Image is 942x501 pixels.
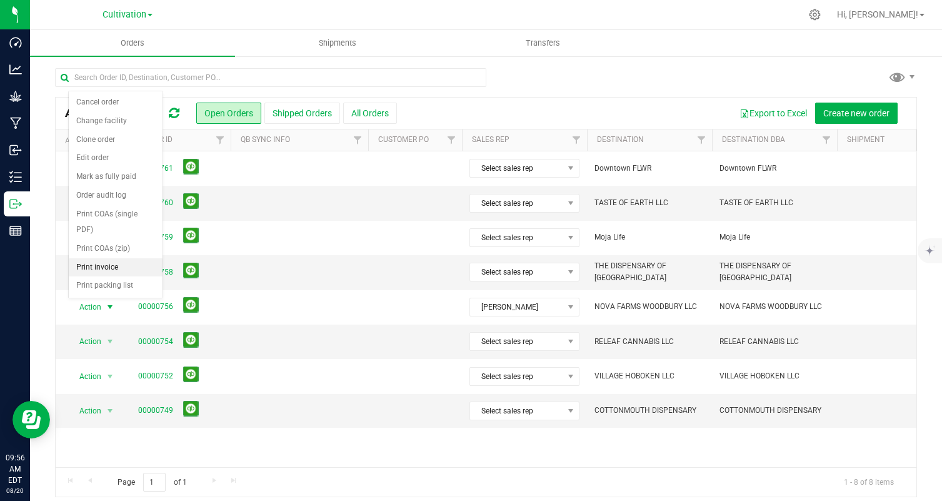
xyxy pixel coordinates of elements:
[910,129,931,151] a: Filter
[69,168,163,186] li: Mark as fully paid
[470,402,563,420] span: Select sales rep
[472,135,509,144] a: Sales Rep
[470,229,563,246] span: Select sales rep
[196,103,261,124] button: Open Orders
[470,333,563,350] span: Select sales rep
[722,135,785,144] a: Destination DBA
[69,240,163,258] li: Print COAs (zip)
[691,129,712,151] a: Filter
[68,368,102,385] span: Action
[594,260,704,284] span: THE DISPENSARY OF [GEOGRAPHIC_DATA]
[302,38,373,49] span: Shipments
[719,336,829,348] span: RELEAF CANNABIS LLC
[9,36,22,49] inline-svg: Dashboard
[837,9,918,19] span: Hi, [PERSON_NAME]!
[65,106,136,120] span: All Orders
[235,30,440,56] a: Shipments
[103,368,118,385] span: select
[68,333,102,350] span: Action
[597,135,644,144] a: Destination
[847,135,884,144] a: Shipment
[731,103,815,124] button: Export to Excel
[143,473,166,492] input: 1
[815,103,898,124] button: Create new order
[9,117,22,129] inline-svg: Manufacturing
[834,473,904,492] span: 1 - 8 of 8 items
[807,9,823,21] div: Manage settings
[9,225,22,237] inline-svg: Reports
[69,276,163,295] li: Print packing list
[719,231,829,243] span: Moja Life
[138,405,173,417] a: 00000749
[69,93,163,112] li: Cancel order
[441,30,646,56] a: Transfers
[68,298,102,316] span: Action
[509,38,577,49] span: Transfers
[107,473,197,492] span: Page of 1
[348,129,368,151] a: Filter
[594,197,704,209] span: TASTE OF EARTH LLC
[138,370,173,382] a: 00000752
[103,333,118,350] span: select
[470,298,563,316] span: [PERSON_NAME]
[9,63,22,76] inline-svg: Analytics
[594,405,704,417] span: COTTONMOUTH DISPENSARY
[103,298,118,316] span: select
[55,68,486,87] input: Search Order ID, Destination, Customer PO...
[719,405,829,417] span: COTTONMOUTH DISPENSARY
[719,301,829,313] span: NOVA FARMS WOODBURY LLC
[470,368,563,385] span: Select sales rep
[378,135,429,144] a: Customer PO
[69,112,163,131] li: Change facility
[719,163,829,175] span: Downtown FLWR
[9,198,22,210] inline-svg: Outbound
[30,30,235,56] a: Orders
[65,136,126,145] div: Actions
[241,135,290,144] a: QB Sync Info
[566,129,587,151] a: Filter
[719,260,829,284] span: THE DISPENSARY OF [GEOGRAPHIC_DATA]
[69,149,163,168] li: Edit order
[470,195,563,212] span: Select sales rep
[69,205,163,240] li: Print COAs (single PDF)
[13,401,50,438] iframe: Resource center
[9,144,22,156] inline-svg: Inbound
[69,186,163,205] li: Order audit log
[68,402,102,420] span: Action
[594,231,704,243] span: Moja Life
[719,370,829,382] span: VILLAGE HOBOKEN LLC
[823,108,889,118] span: Create new order
[343,103,397,124] button: All Orders
[719,197,829,209] span: TASTE OF EARTH LLC
[9,90,22,103] inline-svg: Grow
[816,129,837,151] a: Filter
[6,486,24,495] p: 08/20
[138,301,173,313] a: 00000756
[210,129,231,151] a: Filter
[264,103,340,124] button: Shipped Orders
[104,38,161,49] span: Orders
[441,129,462,151] a: Filter
[6,452,24,486] p: 09:56 AM EDT
[103,9,146,20] span: Cultivation
[594,336,704,348] span: RELEAF CANNABIS LLC
[103,402,118,420] span: select
[69,131,163,149] li: Clone order
[9,171,22,183] inline-svg: Inventory
[594,163,704,175] span: Downtown FLWR
[69,258,163,277] li: Print invoice
[594,370,704,382] span: VILLAGE HOBOKEN LLC
[138,336,173,348] a: 00000754
[470,263,563,281] span: Select sales rep
[470,159,563,177] span: Select sales rep
[594,301,704,313] span: NOVA FARMS WOODBURY LLC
